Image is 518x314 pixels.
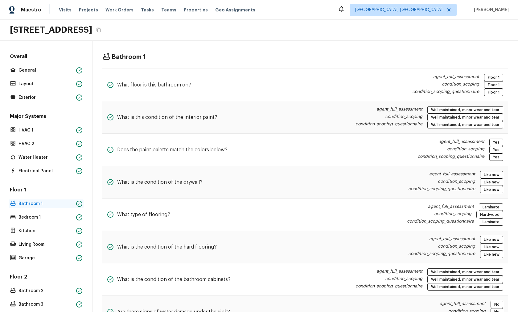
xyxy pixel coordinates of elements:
span: Well maintained, minor wear and tear [429,276,502,283]
span: Well maintained, minor wear and tear [429,107,502,113]
p: condition_scoping_questionnaire [356,283,422,291]
span: Work Orders [105,7,134,13]
h5: Does the paint palette match the colors below? [117,146,228,153]
h5: What type of flooring? [117,211,170,218]
p: agent_full_assessment [429,171,475,178]
h5: Floor 2 [9,274,84,282]
p: Exterior [18,94,74,101]
span: Yes [491,147,502,153]
p: Bathroom 2 [18,288,74,294]
span: Well maintained, minor wear and tear [429,284,502,290]
p: agent_full_assessment [433,74,479,81]
span: No [492,301,502,308]
p: agent_full_assessment [440,301,486,308]
span: Visits [59,7,72,13]
span: [PERSON_NAME] [471,7,509,13]
span: Floor 1 [486,74,502,81]
p: condition_scoping [385,276,422,283]
p: condition_scoping [434,211,471,218]
h5: What is the condition of the drywall? [117,179,203,186]
p: Kitchen [18,228,74,234]
span: Well maintained, minor wear and tear [429,122,502,128]
p: Electrical Panel [18,168,74,174]
p: condition_scoping [385,114,422,121]
p: condition_scoping [447,146,484,153]
p: General [18,67,74,73]
h5: Major Systems [9,113,84,121]
h5: What is the condition of the hard flooring? [117,244,217,250]
p: condition_scoping_questionnaire [408,186,475,193]
h2: [STREET_ADDRESS] [10,24,92,36]
p: Bathroom 3 [18,301,74,308]
p: Bedroom 1 [18,214,74,220]
p: HVAC 2 [18,141,74,147]
span: Laminate [480,219,502,225]
span: Well maintained, minor wear and tear [429,114,502,120]
p: condition_scoping_questionnaire [417,153,484,161]
h5: What is the condition of the bathroom cabinets? [117,276,231,283]
span: [GEOGRAPHIC_DATA], [GEOGRAPHIC_DATA] [355,7,442,13]
h5: What floor is this bathroom on? [117,82,191,88]
p: agent_full_assessment [376,268,422,276]
p: agent_full_assessment [429,236,475,243]
p: condition_scoping_questionnaire [408,251,475,258]
h5: Overall [9,53,84,61]
p: condition_scoping_questionnaire [407,218,474,226]
span: Yes [491,154,502,160]
p: Water Heater [18,154,74,161]
span: Hardwood [478,211,502,218]
span: Properties [184,7,208,13]
span: Like new [482,179,502,185]
span: Laminate [480,204,502,210]
h4: Bathroom 1 [112,53,146,61]
span: Like new [482,186,502,193]
button: Copy Address [95,26,103,34]
h5: Floor 1 [9,186,84,195]
p: Garage [18,255,74,261]
p: condition_scoping [438,178,475,186]
p: HVAC 1 [18,127,74,133]
span: Floor 1 [486,89,502,95]
p: agent_full_assessment [438,139,484,146]
span: Geo Assignments [215,7,255,13]
span: Like new [482,172,502,178]
h5: What is this condition of the interior paint? [117,114,217,121]
span: Well maintained, minor wear and tear [429,269,502,275]
p: agent_full_assessment [428,203,474,211]
p: Living Room [18,241,74,248]
span: Teams [161,7,176,13]
p: condition_scoping_questionnaire [412,89,479,96]
span: Projects [79,7,98,13]
p: condition_scoping_questionnaire [356,121,422,128]
p: Bathroom 1 [18,201,74,207]
p: agent_full_assessment [376,106,422,114]
p: condition_scoping [442,81,479,89]
span: Yes [491,139,502,145]
span: Floor 1 [486,82,502,88]
p: Layout [18,81,74,87]
span: Like new [482,244,502,250]
span: Like new [482,251,502,257]
span: Tasks [141,8,154,12]
span: Maestro [21,7,41,13]
span: Like new [482,237,502,243]
p: condition_scoping [438,243,475,251]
